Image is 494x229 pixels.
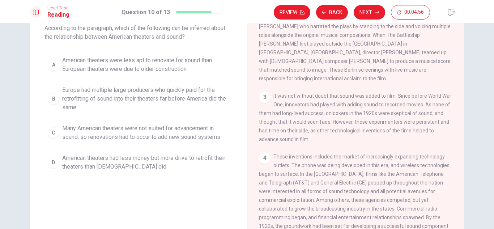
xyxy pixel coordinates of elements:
[122,8,170,17] h1: Question 10 of 13
[354,5,385,20] button: Next
[44,24,233,41] span: According to the paragraph, which of the following can be inferred about the relationship between...
[274,5,310,20] button: Review
[259,93,451,142] span: It was not without doubt that sound was added to film. Since before World War One, innovators had...
[48,157,59,168] div: D
[62,56,229,73] span: American theaters were less apt to renovate for sound than European theaters were due to older co...
[391,5,430,20] button: 00:04:56
[48,59,59,71] div: A
[62,86,229,112] span: Europe had multiple large producers who quickly paid for the retrofitting of sound into their the...
[47,10,69,19] h1: Reading
[44,53,233,77] button: AAmerican theaters were less apt to renovate for sound than European theaters were due to older c...
[316,5,348,20] button: Back
[48,93,59,105] div: B
[259,92,271,103] div: 3
[62,124,229,141] span: Many American theaters were not suited for advancement in sound, so renovations had to occur to a...
[47,5,69,10] span: Level Test
[48,127,59,139] div: C
[44,82,233,115] button: BEurope had multiple large producers who quickly paid for the retrofitting of sound into their th...
[259,152,271,164] div: 4
[44,150,233,174] button: DAmerican theaters had less money but more drive to retrofit their theaters than [DEMOGRAPHIC_DAT...
[44,121,233,145] button: CMany American theaters were not suited for advancement in sound, so renovations had to occur to ...
[62,154,229,171] span: American theaters had less money but more drive to retrofit their theaters than [DEMOGRAPHIC_DATA...
[404,9,424,15] span: 00:04:56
